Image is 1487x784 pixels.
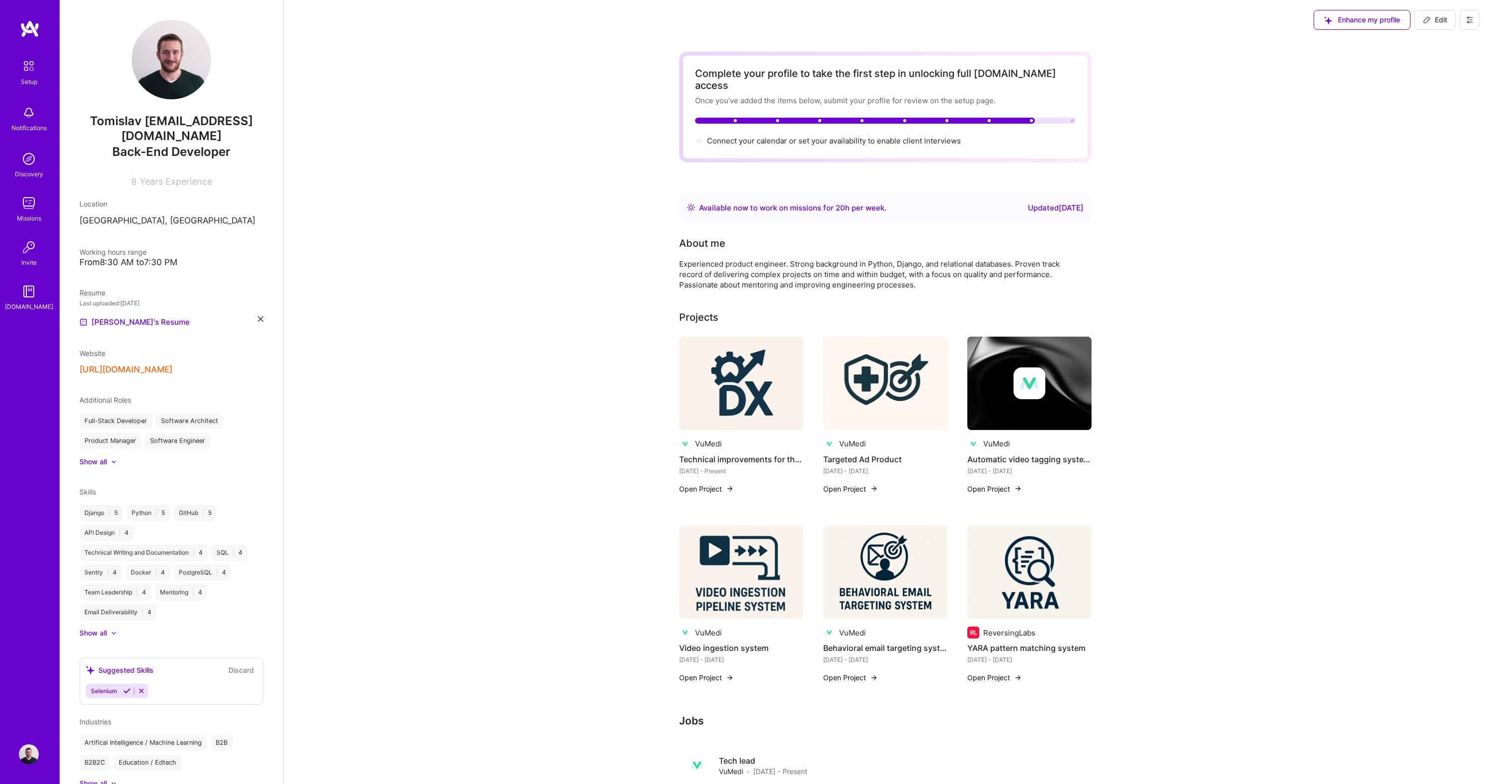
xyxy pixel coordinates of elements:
[79,396,131,404] span: Additional Roles
[1414,10,1456,30] button: Edit
[679,453,803,466] h4: Technical improvements for the engineering team
[679,310,718,325] div: Projects
[79,735,207,751] div: Artifical Intelligence / Machine Learning
[823,337,947,430] img: Targeted Ad Product
[112,144,231,159] span: Back-End Developer
[21,76,37,87] div: Setup
[726,674,734,682] img: arrow-right
[823,466,947,476] div: [DATE] - [DATE]
[15,169,43,179] div: Discovery
[79,215,263,227] p: [GEOGRAPHIC_DATA], [GEOGRAPHIC_DATA]
[91,687,117,695] span: Selenium
[679,466,803,476] div: [DATE] - Present
[107,569,109,576] span: |
[19,193,39,213] img: teamwork
[679,654,803,665] div: [DATE] - [DATE]
[687,755,707,775] img: Company logo
[226,664,257,676] button: Discard
[707,136,961,145] span: Connect your calendar or set your availability to enable client interviews
[823,654,947,665] div: [DATE] - [DATE]
[145,433,210,449] div: Software Engineer
[79,525,134,541] div: API Design 4
[155,569,157,576] span: |
[1014,485,1022,493] img: arrow-right
[679,438,691,450] img: Company logo
[679,484,734,494] button: Open Project
[870,485,878,493] img: arrow-right
[967,484,1022,494] button: Open Project
[211,735,233,751] div: B2B
[1324,15,1400,25] span: Enhance my profile
[11,123,47,133] div: Notifications
[216,569,218,576] span: |
[695,95,1076,106] div: Once you’ve added the items below, submit your profile for review on the setup page.
[86,666,94,674] i: icon SuggestedTeams
[747,766,749,777] span: ·
[687,204,695,212] img: Availability
[79,433,141,449] div: Product Manager
[136,588,138,596] span: |
[156,413,223,429] div: Software Architect
[79,349,105,357] span: Website
[79,413,152,429] div: Full-Stack Developer
[679,526,803,619] img: Video ingestion system
[967,654,1092,665] div: [DATE] - [DATE]
[212,545,247,561] div: SQL 4
[967,337,1092,430] img: cover
[19,282,39,301] img: guide book
[79,288,105,297] span: Resume
[823,627,835,639] img: Company logo
[79,199,263,209] div: Location
[823,526,947,619] img: Behavioral email targeting system
[679,337,803,430] img: Technical improvements for the engineering team
[127,505,170,521] div: Python 5
[131,176,137,187] span: 8
[79,505,123,521] div: Django 5
[967,438,979,450] img: Company logo
[19,149,39,169] img: discovery
[21,257,37,268] div: Invite
[967,672,1022,683] button: Open Project
[679,627,691,639] img: Company logo
[155,584,207,600] div: Mentoring 4
[679,236,725,251] div: About me
[19,237,39,257] img: Invite
[679,672,734,683] button: Open Project
[823,453,947,466] h4: Targeted Ad Product
[79,457,107,467] div: Show all
[79,755,110,771] div: B2B2C
[823,672,878,683] button: Open Project
[233,549,235,557] span: |
[79,584,151,600] div: Team Leadership 4
[1423,15,1447,25] span: Edit
[132,20,211,99] img: User Avatar
[1028,202,1084,214] div: Updated [DATE]
[142,608,144,616] span: |
[679,641,803,654] h4: Video ingestion system
[16,744,41,764] a: User Avatar
[1014,367,1045,399] img: Company logo
[17,213,41,223] div: Missions
[79,717,111,726] span: Industries
[967,466,1092,476] div: [DATE] - [DATE]
[839,628,866,638] div: VuMedi
[79,604,157,620] div: Email Deliverability 4
[119,529,121,537] span: |
[5,301,53,312] div: [DOMAIN_NAME]
[114,755,181,771] div: Education / Edtech
[79,565,122,580] div: Sentry 4
[719,766,743,777] span: VuMedi
[79,248,147,256] span: Working hours range
[138,687,145,695] i: Reject
[719,755,807,766] h4: Tech lead
[967,526,1092,619] img: YARA pattern matching system
[79,364,172,375] button: [URL][DOMAIN_NAME]
[79,114,263,143] span: Tomislav [EMAIL_ADDRESS][DOMAIN_NAME]
[79,257,263,268] div: From 8:30 AM to 7:30 PM
[1314,10,1410,30] button: Enhance my profile
[19,744,39,764] img: User Avatar
[823,438,835,450] img: Company logo
[140,176,212,187] span: Years Experience
[695,628,722,638] div: VuMedi
[967,453,1092,466] h4: Automatic video tagging system using LLM agents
